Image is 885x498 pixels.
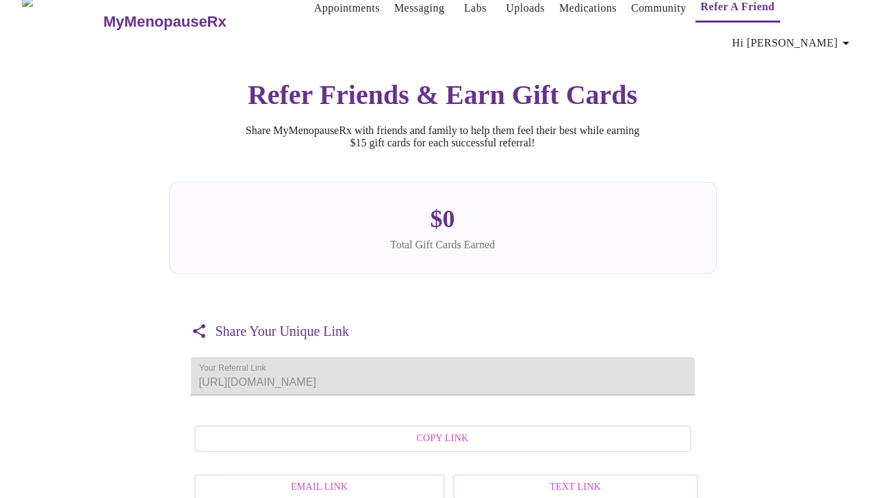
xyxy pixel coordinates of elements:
span: Email Link [209,479,430,496]
h3: MyMenopauseRx [103,13,227,31]
span: Text Link [468,479,683,496]
div: Total Gift Cards Earned [192,239,694,251]
h2: Refer Friends & Earn Gift Cards [169,79,717,111]
div: $ 0 [192,205,694,233]
span: Hi [PERSON_NAME] [732,34,854,53]
h3: Share Your Unique Link [216,324,350,339]
button: Copy Link [194,425,691,452]
p: Share MyMenopauseRx with friends and family to help them feel their best while earning $15 gift c... [238,124,648,149]
span: Copy Link [209,430,676,447]
button: Hi [PERSON_NAME] [727,29,860,57]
